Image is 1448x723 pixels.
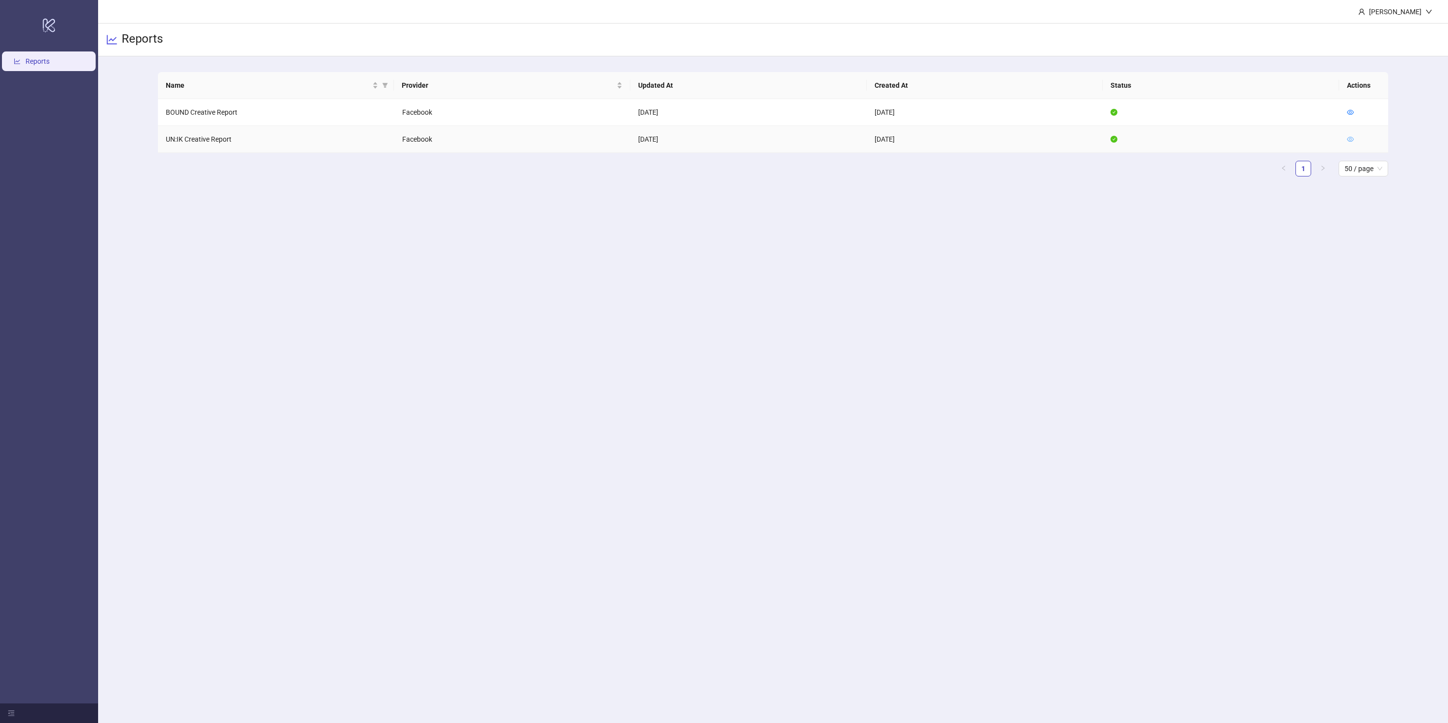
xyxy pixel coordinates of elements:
[1276,161,1292,176] button: left
[1315,161,1331,176] li: Next Page
[1425,8,1432,15] span: down
[867,99,1103,126] td: [DATE]
[26,57,50,65] a: Reports
[867,126,1103,153] td: [DATE]
[382,82,388,88] span: filter
[394,126,631,153] td: Facebook
[1347,109,1354,116] span: eye
[630,126,867,153] td: [DATE]
[1345,161,1382,176] span: 50 / page
[1365,6,1425,17] div: [PERSON_NAME]
[158,72,394,99] th: Name
[106,34,118,46] span: line-chart
[1347,135,1354,143] a: eye
[1281,165,1287,171] span: left
[867,72,1103,99] th: Created At
[630,72,867,99] th: Updated At
[1358,8,1365,15] span: user
[166,80,371,91] span: Name
[1295,161,1311,176] li: 1
[394,99,631,126] td: Facebook
[8,710,15,717] span: menu-fold
[1320,165,1326,171] span: right
[630,99,867,126] td: [DATE]
[158,99,394,126] td: BOUND Creative Report
[1347,108,1354,116] a: eye
[402,80,615,91] span: Provider
[1296,161,1311,176] a: 1
[1339,161,1388,176] div: Page Size
[1339,72,1388,99] th: Actions
[394,72,630,99] th: Provider
[1103,72,1339,99] th: Status
[122,31,163,48] h3: Reports
[158,126,394,153] td: UN:IK Creative Report
[1111,136,1117,143] span: check-circle
[1347,136,1354,143] span: eye
[1276,161,1292,176] li: Previous Page
[380,78,390,93] span: filter
[1315,161,1331,176] button: right
[1111,109,1117,116] span: check-circle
